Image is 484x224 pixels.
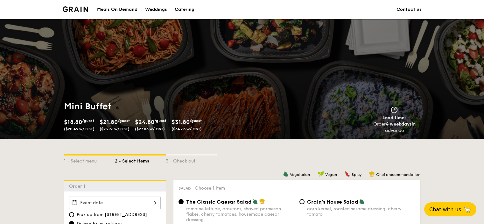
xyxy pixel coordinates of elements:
[154,119,166,123] span: /guest
[290,172,310,177] span: Vegetarian
[64,155,115,164] div: 1 - Select menu
[424,202,476,216] button: Chat with us🦙
[118,119,130,123] span: /guest
[69,184,88,189] span: Order 1
[252,199,258,204] img: icon-vegetarian.fe4039eb.svg
[325,172,337,177] span: Vegan
[77,212,147,218] span: Pick up from [STREET_ADDRESS]
[69,212,74,217] input: Pick up from [STREET_ADDRESS]
[64,101,240,112] h1: Mini Buffet
[190,119,202,123] span: /guest
[382,115,406,120] span: Lead time:
[64,119,82,126] span: $18.80
[366,121,423,134] div: Order in advance
[195,185,225,191] span: Choose 1 item
[359,199,365,204] img: icon-vegetarian.fe4039eb.svg
[386,121,412,127] strong: 4 weekdays
[166,155,217,164] div: 3 - Check out
[259,199,265,204] img: icon-chef-hat.a58ddaea.svg
[186,206,294,222] div: romaine lettuce, croutons, shaved parmesan flakes, cherry tomatoes, housemade caesar dressing
[82,119,94,123] span: /guest
[186,199,252,205] span: The Classic Caesar Salad
[100,127,130,131] span: ($23.76 w/ GST)
[135,127,165,131] span: ($27.03 w/ GST)
[345,171,350,177] img: icon-spicy.37a8142b.svg
[172,127,202,131] span: ($34.66 w/ GST)
[389,106,399,113] img: icon-clock.2db775ea.svg
[299,199,305,204] input: Grain's House Saladcorn kernel, roasted sesame dressing, cherry tomato
[376,172,420,177] span: Chef's recommendation
[115,155,166,164] div: 2 - Select items
[64,127,95,131] span: ($20.49 w/ GST)
[69,197,161,209] input: Event date
[135,119,154,126] span: $24.80
[464,206,471,213] span: 🦙
[307,206,415,217] div: corn kernel, roasted sesame dressing, cherry tomato
[318,171,324,177] img: icon-vegan.f8ff3823.svg
[179,199,184,204] input: The Classic Caesar Saladromaine lettuce, croutons, shaved parmesan flakes, cherry tomatoes, house...
[429,206,461,213] span: Chat with us
[100,119,118,126] span: $21.80
[179,186,191,191] span: Salad
[352,172,361,177] span: Spicy
[283,171,289,177] img: icon-vegetarian.fe4039eb.svg
[369,171,375,177] img: icon-chef-hat.a58ddaea.svg
[172,119,190,126] span: $31.80
[307,199,358,205] span: Grain's House Salad
[63,6,88,12] img: Grain
[63,6,88,12] a: Logotype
